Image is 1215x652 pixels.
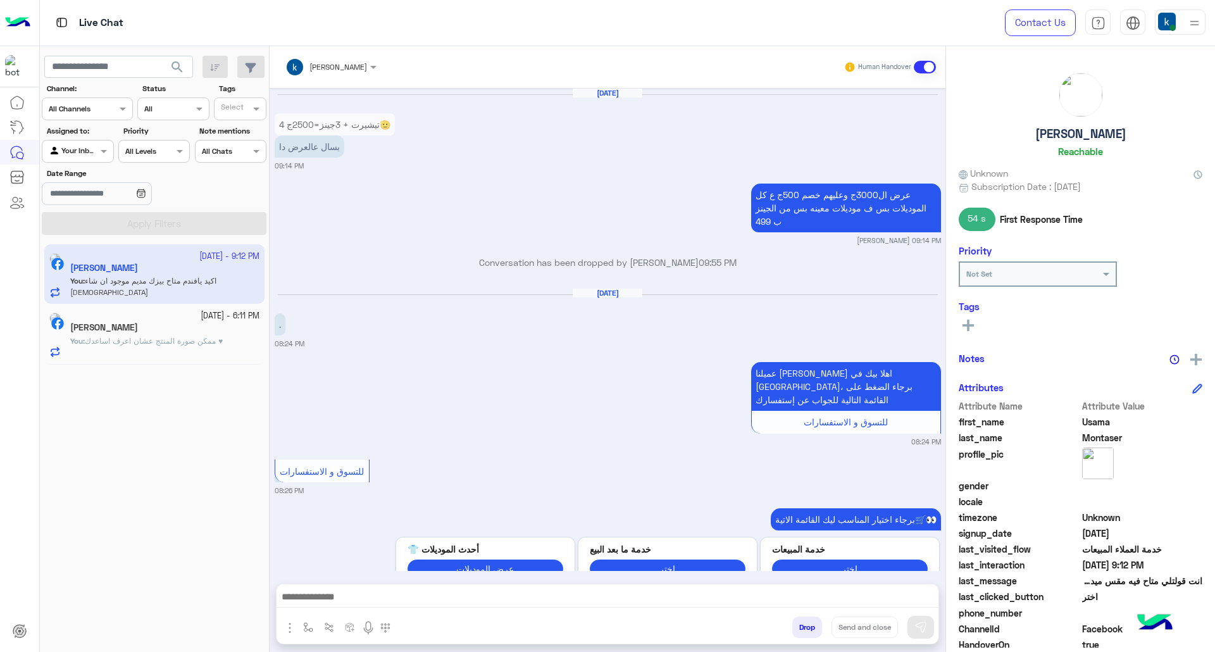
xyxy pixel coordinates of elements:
small: Human Handover [858,62,911,72]
label: Tags [219,83,265,94]
small: [PERSON_NAME] 09:14 PM [857,235,941,246]
h6: Tags [959,301,1202,312]
img: add [1190,354,1202,365]
small: 09:14 PM [275,161,304,171]
span: null [1082,495,1203,508]
span: Attribute Name [959,399,1080,413]
label: Note mentions [199,125,265,137]
span: timezone [959,511,1080,524]
p: 17/9/2025, 8:26 PM [771,508,941,530]
img: send voice note [361,620,376,636]
h5: وليد الكيال [70,322,138,333]
label: Assigned to: [47,125,112,137]
span: 2025-09-17T18:12:02.325Z [1082,558,1203,572]
span: phone_number [959,606,1080,620]
img: tab [54,15,70,30]
img: notes [1169,354,1180,365]
h6: Notes [959,353,985,364]
h5: [PERSON_NAME] [1035,127,1126,141]
button: Trigger scenario [319,617,340,637]
small: [DATE] - 6:11 PM [201,310,259,322]
span: You [70,336,83,346]
h6: [DATE] [573,289,642,298]
img: Facebook [51,317,64,330]
img: select flow [303,622,313,632]
p: 3/8/2025, 9:14 PM [275,113,395,135]
a: Contact Us [1005,9,1076,36]
button: create order [340,617,361,637]
b: Not Set [966,269,992,279]
span: Subscription Date : [DATE] [971,180,1081,193]
p: 17/9/2025, 8:24 PM [275,313,285,335]
span: null [1082,606,1203,620]
img: picture [49,313,61,324]
button: Apply Filters [42,212,266,235]
span: last_visited_flow [959,542,1080,556]
img: 713415422032625 [5,55,28,78]
img: tab [1126,16,1140,30]
p: أحدث الموديلات 👕 [408,542,563,556]
span: last_message [959,574,1080,587]
span: last_clicked_button [959,590,1080,603]
img: profile [1187,15,1202,31]
p: 3/8/2025, 9:14 PM [751,184,941,232]
span: اختر [1082,590,1203,603]
p: 17/9/2025, 8:24 PM [751,362,941,411]
img: send message [914,621,927,634]
span: [PERSON_NAME] [309,62,367,72]
img: userImage [1158,13,1176,30]
span: للتسوق و الاستفسارات [280,466,364,477]
span: 2024-10-30T15:45:22.454Z [1082,527,1203,540]
span: gender [959,479,1080,492]
span: Unknown [959,166,1008,180]
small: 08:24 PM [275,339,304,349]
span: last_name [959,431,1080,444]
img: Trigger scenario [324,622,334,632]
h6: Attributes [959,382,1004,393]
span: First Response Time [1000,213,1083,226]
span: HandoverOn [959,638,1080,651]
button: select flow [298,617,319,637]
small: 08:24 PM [911,437,941,447]
p: 3/8/2025, 9:14 PM [275,135,344,158]
img: hulul-logo.png [1133,601,1177,646]
label: Channel: [47,83,132,94]
span: profile_pic [959,448,1080,477]
span: Usama [1082,415,1203,429]
img: picture [1059,73,1102,116]
button: Send and close [832,617,898,638]
button: اختر [772,560,928,578]
img: create order [345,622,355,632]
span: last_interaction [959,558,1080,572]
span: للتسوق و الاستفسارات [804,417,888,427]
label: Status [142,83,208,94]
h6: [DATE] [573,89,642,97]
img: tab [1091,16,1106,30]
p: خدمة المبيعات [772,542,928,556]
label: Priority [123,125,189,137]
a: tab [1085,9,1111,36]
small: 08:26 PM [275,486,304,496]
span: signup_date [959,527,1080,540]
span: خدمة العملاء المبيعات [1082,542,1203,556]
img: Logo [5,9,30,36]
img: make a call [380,623,390,633]
button: اختر [590,560,745,578]
img: send attachment [282,620,297,636]
span: 09:55 PM [699,257,737,268]
h6: Reachable [1058,146,1103,157]
span: Unknown [1082,511,1203,524]
button: Drop [792,617,822,638]
button: عرض الموديلات [408,560,563,578]
span: ChannelId [959,622,1080,636]
h6: Priority [959,245,992,256]
span: 0 [1082,622,1203,636]
span: locale [959,495,1080,508]
button: search [162,56,193,83]
span: Attribute Value [1082,399,1203,413]
span: Montaser [1082,431,1203,444]
label: Date Range [47,168,189,179]
span: first_name [959,415,1080,429]
span: 54 s [959,208,995,230]
b: : [70,336,85,346]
